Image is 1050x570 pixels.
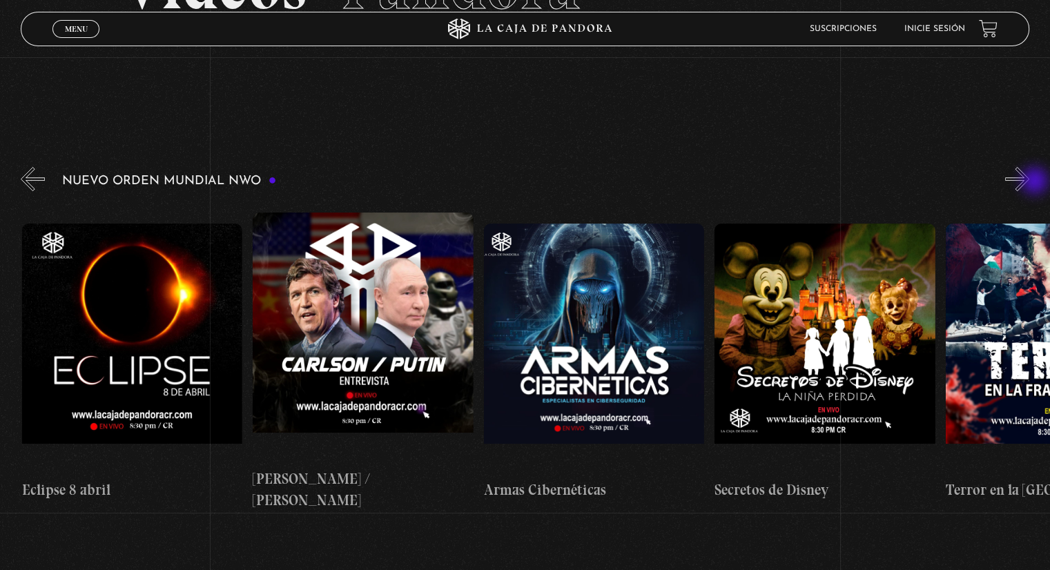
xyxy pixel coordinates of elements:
a: Suscripciones [810,25,877,33]
a: [PERSON_NAME] / [PERSON_NAME] [253,202,473,522]
h4: Secretos de Disney [714,479,935,501]
a: Armas Cibernéticas [484,202,704,522]
a: Secretos de Disney [714,202,935,522]
button: Next [1005,167,1029,191]
button: Previous [21,167,45,191]
h4: Armas Cibernéticas [484,479,704,501]
a: View your shopping cart [979,19,998,38]
h4: [PERSON_NAME] / [PERSON_NAME] [253,468,473,511]
span: Menu [65,25,88,33]
h3: Nuevo Orden Mundial NWO [62,175,276,188]
span: Cerrar [60,36,93,46]
h4: Eclipse 8 abril [22,479,242,501]
a: Inicie sesión [904,25,965,33]
a: Eclipse 8 abril [22,202,242,522]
